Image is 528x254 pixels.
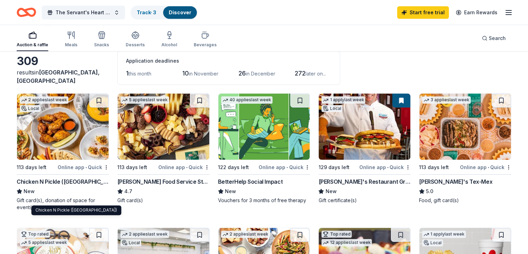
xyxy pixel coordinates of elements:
div: 3 applies last week [422,96,471,104]
div: 122 days left [218,163,249,172]
div: [PERSON_NAME]'s Tex-Mex [419,177,492,186]
div: Chicken N Pickle ([GEOGRAPHIC_DATA]) [31,205,121,215]
div: [PERSON_NAME]'s Restaurant Group [318,177,411,186]
span: 26 [238,70,246,77]
div: Local [20,105,41,112]
button: Auction & raffle [17,28,48,51]
div: Vouchers for 3 months of free therapy [218,197,310,204]
span: The Servant's Heart of [US_STATE]: 24nd Annual Auction and Gala [56,8,111,17]
span: • [186,165,187,170]
a: Image for Gordon Food Service Store5 applieslast week113 days leftOnline app•Quick[PERSON_NAME] F... [117,93,210,204]
div: 113 days left [117,163,147,172]
img: Image for Gordon Food Service Store [118,94,209,160]
span: in December [246,71,275,77]
span: 272 [295,70,305,77]
span: this month [128,71,151,77]
button: The Servant's Heart of [US_STATE]: 24nd Annual Auction and Gala [42,6,125,19]
a: Track· 3 [137,9,156,15]
a: Home [17,4,36,21]
img: Image for Chicken N Pickle (Grand Prairie) [17,94,109,160]
div: [PERSON_NAME] Food Service Store [117,177,210,186]
div: Application deadlines [126,57,332,65]
span: New [325,187,336,196]
div: 309 [17,54,109,68]
span: • [286,165,288,170]
span: [GEOGRAPHIC_DATA], [GEOGRAPHIC_DATA] [17,69,100,84]
div: 113 days left [419,163,449,172]
div: Top rated [321,231,352,238]
div: 113 days left [17,163,47,172]
button: Snacks [94,28,109,51]
a: Image for BetterHelp Social Impact40 applieslast week122 days leftOnline app•QuickBetterHelp Soci... [218,93,310,204]
span: New [225,187,236,196]
div: Online app Quick [460,163,511,172]
div: Online app Quick [58,163,109,172]
div: 129 days left [318,163,349,172]
div: 2 applies last week [20,96,68,104]
div: 5 applies last week [20,239,68,246]
span: • [387,165,388,170]
a: Earn Rewards [452,6,502,19]
span: 10 [182,70,189,77]
button: Desserts [126,28,145,51]
img: Image for Kenny's Restaurant Group [319,94,410,160]
div: Desserts [126,42,145,48]
span: in [17,69,100,84]
div: 12 applies last week [321,239,372,246]
span: in November [189,71,218,77]
a: Start free trial [397,6,449,19]
span: later on... [305,71,326,77]
div: Food, gift card(s) [419,197,511,204]
div: Chicken N Pickle ([GEOGRAPHIC_DATA]) [17,177,109,186]
button: Alcohol [161,28,177,51]
button: Track· 3Discover [131,6,198,19]
div: 40 applies last week [221,96,273,104]
div: Local [120,239,141,246]
div: Gift certificate(s) [318,197,411,204]
button: Meals [65,28,77,51]
button: Search [476,31,511,45]
div: BetterHelp Social Impact [218,177,283,186]
span: • [85,165,87,170]
div: Auction & raffle [17,42,48,48]
div: Online app Quick [158,163,210,172]
a: Image for Chuy's Tex-Mex3 applieslast week113 days leftOnline app•Quick[PERSON_NAME]'s Tex-Mex5.0... [419,93,511,204]
div: Top rated [20,231,50,238]
div: Snacks [94,42,109,48]
div: Beverages [194,42,217,48]
div: Alcohol [161,42,177,48]
span: Search [489,34,506,42]
div: 2 applies last week [120,231,169,238]
div: 5 applies last week [120,96,169,104]
span: • [488,165,489,170]
span: 4.7 [124,187,132,196]
span: New [24,187,35,196]
span: 1 [126,70,128,77]
a: Discover [169,9,191,15]
div: Online app Quick [259,163,310,172]
div: 2 applies last week [221,231,270,238]
img: Image for Chuy's Tex-Mex [419,94,511,160]
div: results [17,68,109,85]
div: Online app Quick [359,163,411,172]
div: Local [321,105,342,112]
a: Image for Chicken N Pickle (Grand Prairie)2 applieslast weekLocal113 days leftOnline app•QuickChi... [17,93,109,211]
img: Image for BetterHelp Social Impact [218,94,310,160]
div: Meals [65,42,77,48]
span: 5.0 [426,187,433,196]
div: 1 apply last week [422,231,466,238]
a: Image for Kenny's Restaurant Group1 applylast weekLocal129 days leftOnline app•Quick[PERSON_NAME]... [318,93,411,204]
div: Local [422,239,443,246]
div: 1 apply last week [321,96,365,104]
div: Gift card(s) [117,197,210,204]
div: Gift card(s), donation of space for event(s) [17,197,109,211]
button: Beverages [194,28,217,51]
